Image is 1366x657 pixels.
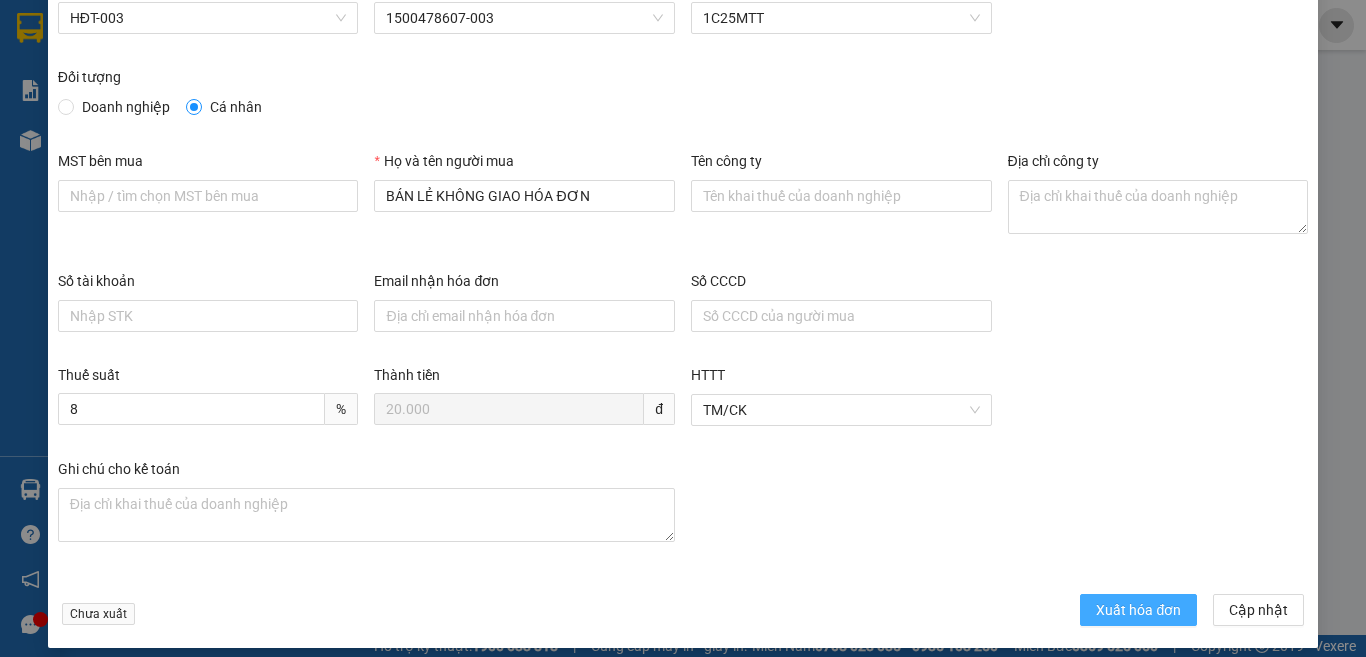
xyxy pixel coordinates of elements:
[374,180,675,212] input: Họ và tên người mua
[62,603,135,625] span: Chưa xuất
[70,3,347,33] span: HĐT-003
[703,3,980,33] span: 1C25MTT
[386,3,663,33] span: 1500478607-003
[374,273,499,289] label: Email nhận hóa đơn
[74,96,178,118] span: Doanh nghiệp
[202,96,270,118] span: Cá nhân
[58,367,120,383] label: Thuế suất
[325,393,358,425] span: %
[1096,599,1181,621] span: Xuất hóa đơn
[691,153,762,169] label: Tên công ty
[374,367,440,383] label: Thành tiền
[1213,594,1304,626] button: Cập nhật
[58,69,121,85] label: Đối tượng
[691,273,746,289] label: Số CCCD
[374,300,675,332] input: Email nhận hóa đơn
[58,488,675,542] textarea: Ghi chú đơn hàng Ghi chú cho kế toán
[691,300,992,332] input: Số CCCD
[691,180,992,212] input: Tên công ty
[58,300,359,332] input: Số tài khoản
[58,180,359,212] input: MST bên mua
[58,153,143,169] label: MST bên mua
[58,393,326,425] input: Thuế suất
[1080,594,1197,626] button: Xuất hóa đơn
[1008,180,1309,234] textarea: Địa chỉ công ty
[58,461,180,477] label: Ghi chú cho kế toán
[1008,153,1099,169] label: Địa chỉ công ty
[703,395,980,425] span: TM/CK
[374,153,513,169] label: Họ và tên người mua
[1229,599,1288,621] span: Cập nhật
[691,367,725,383] label: HTTT
[644,393,675,425] span: đ
[58,273,135,289] label: Số tài khoản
